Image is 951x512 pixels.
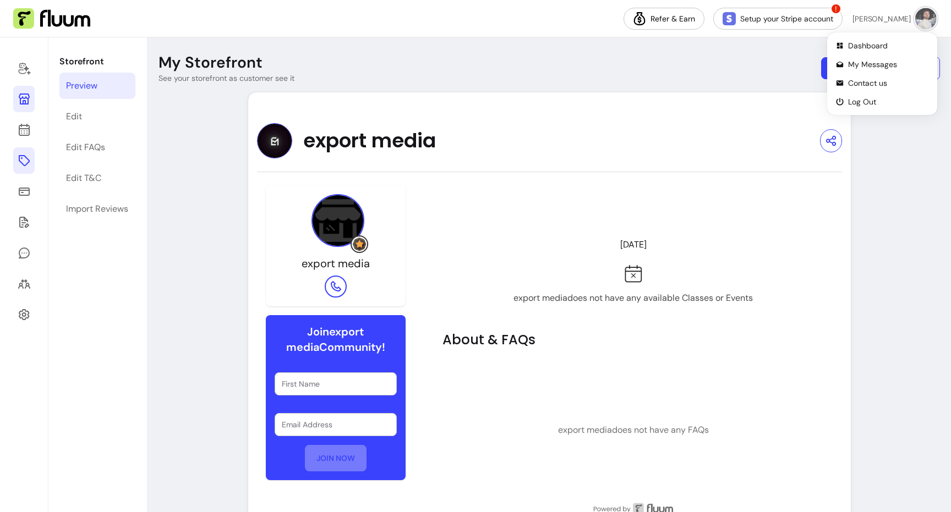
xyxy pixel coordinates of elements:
[830,3,841,14] span: !
[624,8,704,30] a: Refer & Earn
[303,130,436,152] span: export media
[13,8,90,29] img: Fluum Logo
[59,165,135,191] a: Edit T&C
[59,73,135,99] a: Preview
[848,40,928,51] span: Dashboard
[59,55,135,68] p: Storefront
[848,59,928,70] span: My Messages
[558,423,709,437] p: export media does not have any FAQs
[257,123,292,158] img: Provider image
[66,202,128,216] div: Import Reviews
[442,331,824,349] h2: About & FAQs
[282,419,390,430] input: Email Address
[848,78,928,89] span: Contact us
[302,256,370,271] span: export media
[13,240,35,266] a: My Messages
[275,324,397,355] h6: Join export media Community!
[513,291,753,305] p: export media does not have any available Classes or Events
[66,110,82,123] div: Edit
[832,37,933,111] ul: Profile Actions
[13,86,35,112] a: Storefront
[13,209,35,235] a: Forms
[66,172,101,185] div: Edit T&C
[282,378,390,389] input: First Name
[353,238,366,251] img: Grow
[13,271,35,297] a: Clients
[848,96,928,107] span: Log Out
[821,57,912,79] button: Copy storefront link
[13,301,35,328] a: Settings
[13,117,35,143] a: Calendar
[625,265,642,283] img: Fully booked icon
[66,79,97,92] div: Preview
[13,178,35,205] a: Sales
[829,35,935,113] div: Profile Actions
[59,103,135,130] a: Edit
[13,55,35,81] a: Home
[915,8,937,29] img: avatar
[311,194,364,247] img: Provider image
[713,8,843,30] a: Setup your Stripe account
[158,73,294,84] p: See your storefront as customer see it
[13,147,35,174] a: Offerings
[59,196,135,222] a: Import Reviews
[66,141,105,154] div: Edit FAQs
[852,13,911,24] span: [PERSON_NAME]
[442,234,824,256] header: [DATE]
[59,134,135,161] a: Edit FAQs
[723,12,736,25] img: Stripe Icon
[158,53,263,73] p: My Storefront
